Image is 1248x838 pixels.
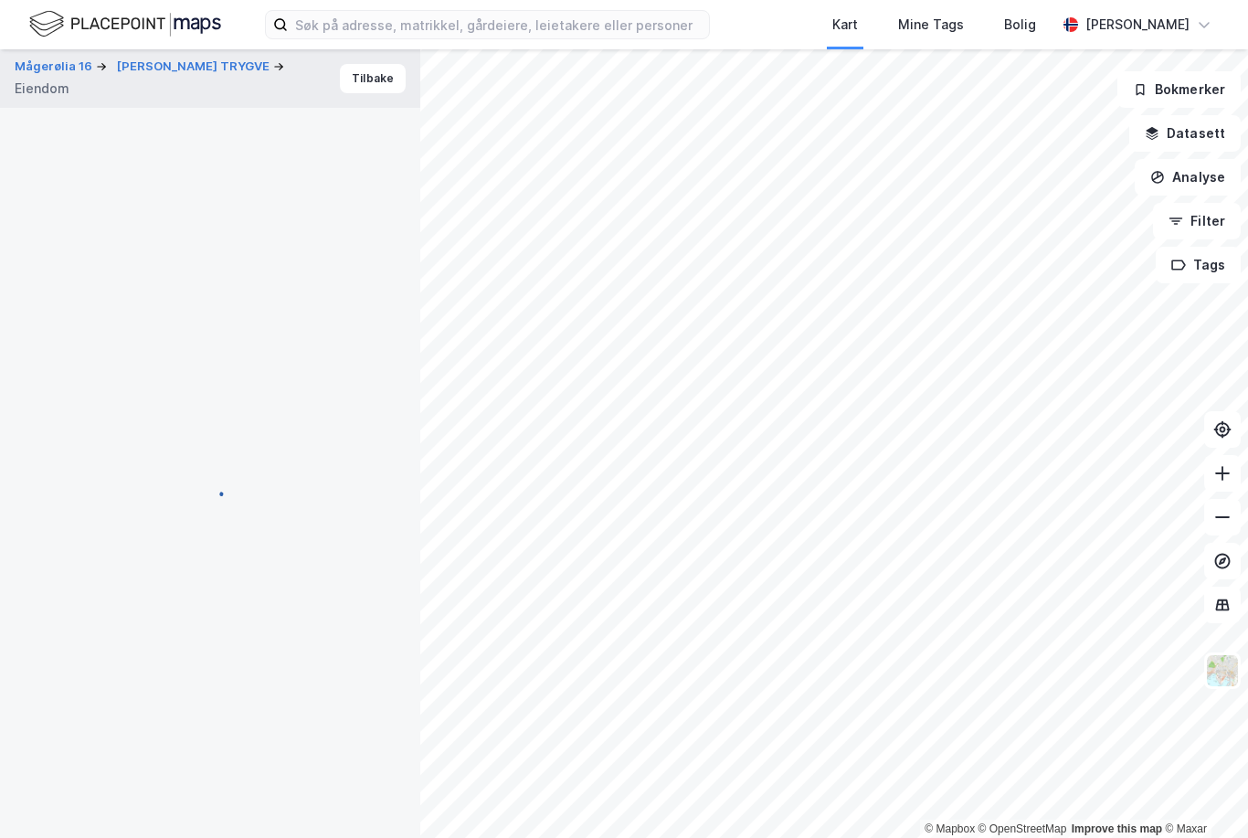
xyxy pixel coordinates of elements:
[1205,653,1240,688] img: Z
[898,14,964,36] div: Mine Tags
[1157,750,1248,838] iframe: Chat Widget
[1117,71,1241,108] button: Bokmerker
[15,78,69,100] div: Eiendom
[1153,203,1241,239] button: Filter
[1156,247,1241,283] button: Tags
[340,64,406,93] button: Tilbake
[1135,159,1241,196] button: Analyse
[1157,750,1248,838] div: Kontrollprogram for chat
[1004,14,1036,36] div: Bolig
[196,477,225,506] img: spinner.a6d8c91a73a9ac5275cf975e30b51cfb.svg
[925,822,975,835] a: Mapbox
[117,58,273,76] button: [PERSON_NAME] TRYGVE
[978,822,1067,835] a: OpenStreetMap
[288,11,709,38] input: Søk på adresse, matrikkel, gårdeiere, leietakere eller personer
[832,14,858,36] div: Kart
[29,8,221,40] img: logo.f888ab2527a4732fd821a326f86c7f29.svg
[1085,14,1190,36] div: [PERSON_NAME]
[1072,822,1162,835] a: Improve this map
[15,58,96,76] button: Mågerølia 16
[1129,115,1241,152] button: Datasett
